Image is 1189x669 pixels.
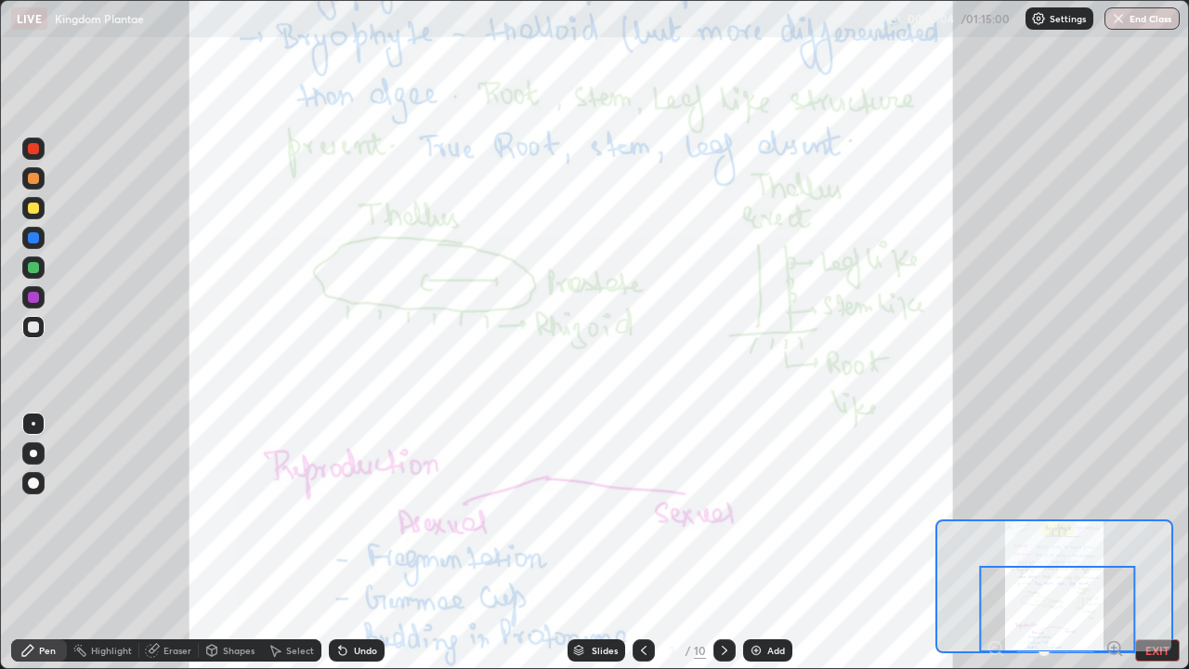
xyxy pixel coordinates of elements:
[1135,639,1180,662] button: EXIT
[223,646,255,655] div: Shapes
[91,646,132,655] div: Highlight
[354,646,377,655] div: Undo
[749,643,764,658] img: add-slide-button
[17,11,42,26] p: LIVE
[39,646,56,655] div: Pen
[592,646,618,655] div: Slides
[662,645,681,656] div: 3
[1104,7,1180,30] button: End Class
[694,642,706,659] div: 10
[163,646,191,655] div: Eraser
[1031,11,1046,26] img: class-settings-icons
[286,646,314,655] div: Select
[685,645,690,656] div: /
[1050,14,1086,23] p: Settings
[1111,11,1126,26] img: end-class-cross
[767,646,785,655] div: Add
[55,11,144,26] p: Kingdom Plantae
